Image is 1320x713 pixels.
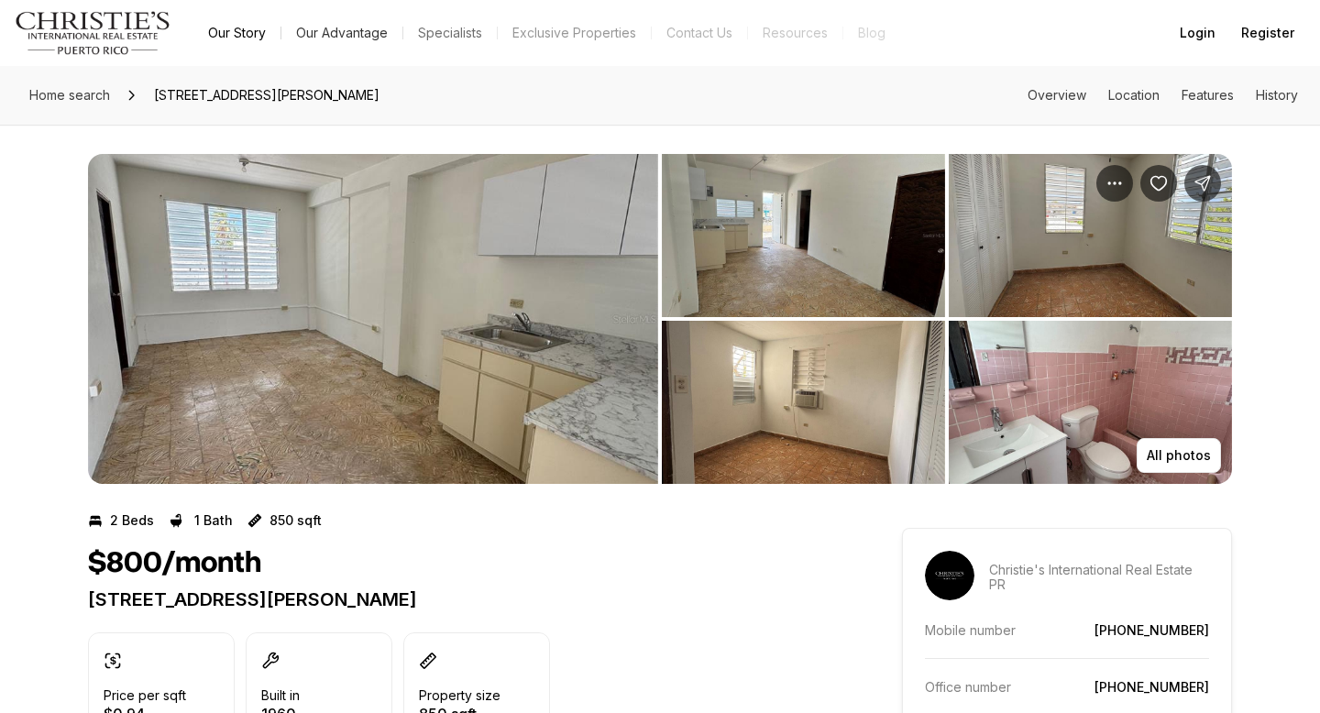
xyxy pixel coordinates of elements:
[1028,88,1298,103] nav: Page section menu
[748,20,842,46] a: Resources
[843,20,900,46] a: Blog
[1180,26,1215,40] span: Login
[88,154,658,484] button: View image gallery
[989,563,1209,592] p: Christie's International Real Estate PR
[88,546,261,581] h1: $800/month
[104,688,186,703] p: Price per sqft
[15,11,171,55] img: logo
[147,81,387,110] span: [STREET_ADDRESS][PERSON_NAME]
[281,20,402,46] a: Our Advantage
[925,679,1011,695] p: Office number
[261,688,300,703] p: Built in
[194,513,233,528] p: 1 Bath
[1094,679,1209,695] a: [PHONE_NUMBER]
[1182,87,1234,103] a: Skip to: Features
[652,20,747,46] button: Contact Us
[925,622,1016,638] p: Mobile number
[1184,165,1221,202] button: Share Property: 502 ANTILLAS #202
[662,154,1232,484] li: 2 of 3
[949,321,1232,484] button: View image gallery
[29,87,110,103] span: Home search
[1137,438,1221,473] button: All photos
[419,688,500,703] p: Property size
[1096,165,1133,202] button: Property options
[1256,87,1298,103] a: Skip to: History
[403,20,497,46] a: Specialists
[1028,87,1086,103] a: Skip to: Overview
[1094,622,1209,638] a: [PHONE_NUMBER]
[193,20,280,46] a: Our Story
[1108,87,1160,103] a: Skip to: Location
[1140,165,1177,202] button: Save Property: 502 ANTILLAS #202
[662,154,945,317] button: View image gallery
[1147,448,1211,463] p: All photos
[498,20,651,46] a: Exclusive Properties
[88,154,1232,484] div: Listing Photos
[662,321,945,484] button: View image gallery
[1169,15,1226,51] button: Login
[22,81,117,110] a: Home search
[1241,26,1294,40] span: Register
[88,154,658,484] li: 1 of 3
[1230,15,1305,51] button: Register
[88,588,836,610] p: [STREET_ADDRESS][PERSON_NAME]
[110,513,154,528] p: 2 Beds
[269,513,322,528] p: 850 sqft
[949,154,1232,317] button: View image gallery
